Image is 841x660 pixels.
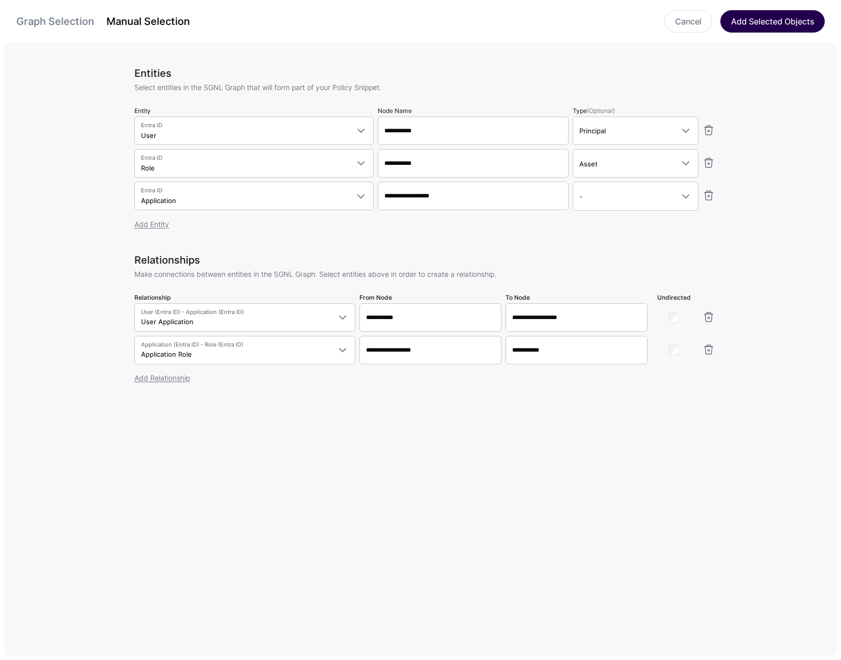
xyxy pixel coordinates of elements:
a: Add Entity [134,220,169,228]
span: Entra ID [141,121,349,130]
a: Manual Selection [106,15,190,27]
span: Entra ID [141,154,349,162]
label: Relationship [134,293,171,302]
span: Application (Entra ID) - Role (Entra ID) [141,340,330,349]
label: Undirected [657,293,691,302]
span: Asset [579,160,598,168]
h3: Relationships [134,254,715,266]
span: - [579,192,582,200]
button: Add Selected Objects [720,10,825,33]
a: Add Relationship [134,374,190,382]
label: From Node [359,293,392,302]
span: Application Role [141,350,192,358]
span: User [141,131,156,139]
span: (Optional) [587,107,615,114]
span: Principal [579,127,606,135]
a: Graph Selection [16,15,94,27]
label: Entity [134,106,151,116]
label: Node Name [378,106,412,116]
span: User Application [141,318,193,326]
label: To Node [506,293,530,302]
span: User (Entra ID) - Application (Entra ID) [141,308,330,317]
span: Role [141,164,155,172]
label: Type [573,106,615,116]
p: Select entities in the SGNL Graph that will form part of your Policy Snippet. [134,82,715,93]
p: Make connections between entities in the SGNL Graph. Select entities above in order to create a r... [134,269,715,279]
span: Entra ID [141,186,349,195]
span: Application [141,196,176,205]
a: Cancel [664,10,712,33]
h3: Entities [134,67,715,79]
